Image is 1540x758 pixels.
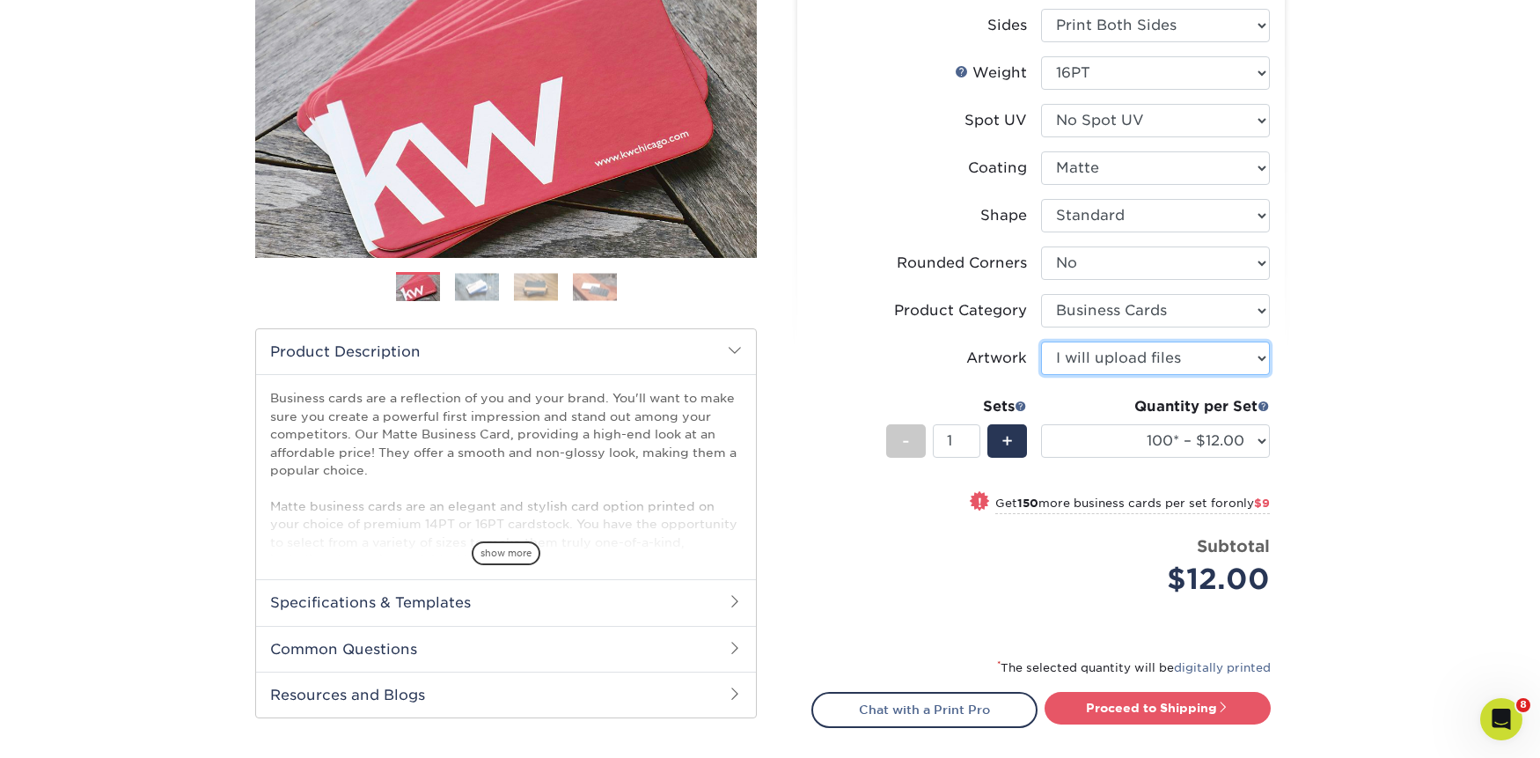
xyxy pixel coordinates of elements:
[995,497,1270,514] small: Get more business cards per set for
[472,541,540,565] span: show more
[978,493,982,511] span: !
[1480,698,1522,740] iframe: Intercom live chat
[997,661,1271,674] small: The selected quantity will be
[811,692,1038,727] a: Chat with a Print Pro
[955,63,1027,84] div: Weight
[1197,536,1270,556] strong: Subtotal
[1045,692,1271,724] a: Proceed to Shipping
[1228,497,1270,510] span: only
[1054,558,1270,600] div: $12.00
[256,626,756,672] h2: Common Questions
[1001,428,1013,454] span: +
[1017,497,1038,510] strong: 150
[1516,698,1530,712] span: 8
[396,266,440,310] img: Business Cards 01
[968,158,1027,179] div: Coating
[886,396,1027,417] div: Sets
[966,348,1027,369] div: Artwork
[1174,661,1271,674] a: digitally printed
[897,253,1027,274] div: Rounded Corners
[980,205,1027,226] div: Shape
[1254,497,1270,510] span: $9
[573,273,617,300] img: Business Cards 04
[894,300,1027,321] div: Product Category
[964,110,1027,131] div: Spot UV
[1041,396,1270,417] div: Quantity per Set
[455,273,499,300] img: Business Cards 02
[256,579,756,625] h2: Specifications & Templates
[514,273,558,300] img: Business Cards 03
[256,329,756,374] h2: Product Description
[256,672,756,718] h2: Resources and Blogs
[4,704,150,752] iframe: Google Customer Reviews
[987,15,1027,36] div: Sides
[902,428,910,454] span: -
[270,389,742,640] p: Business cards are a reflection of you and your brand. You'll want to make sure you create a powe...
